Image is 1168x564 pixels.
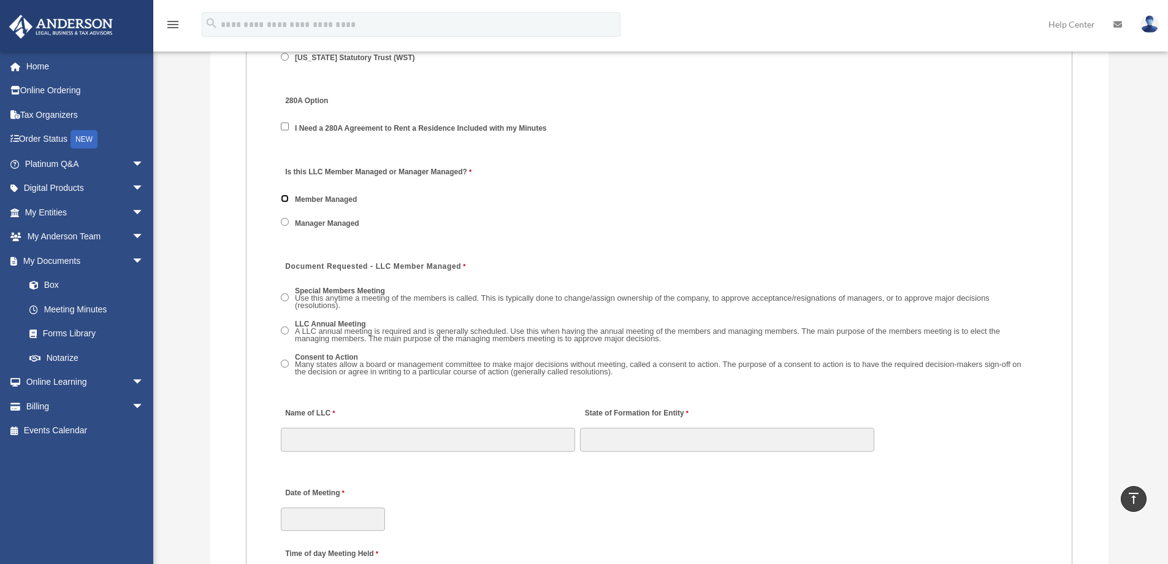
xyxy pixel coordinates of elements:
[9,200,162,225] a: My Entitiesarrow_drop_down
[9,176,162,201] a: Digital Productsarrow_drop_down
[9,102,162,127] a: Tax Organizers
[285,262,461,271] span: Document Requested - LLC Member Managed
[291,195,362,206] label: Member Managed
[1121,486,1147,512] a: vertical_align_top
[291,352,1038,379] label: Consent to Action
[132,249,156,274] span: arrow_drop_down
[9,249,162,273] a: My Documentsarrow_drop_down
[166,17,180,32] i: menu
[291,319,1038,346] label: LLC Annual Meeting
[281,164,475,180] label: Is this LLC Member Managed or Manager Managed?
[17,322,162,346] a: Forms Library
[132,370,156,395] span: arrow_drop_down
[9,152,162,176] a: Platinum Q&Aarrow_drop_down
[71,130,97,149] div: NEW
[281,93,397,110] label: 280A Option
[281,546,397,563] label: Time of day Meeting Held
[6,15,116,39] img: Anderson Advisors Platinum Portal
[132,176,156,201] span: arrow_drop_down
[17,273,162,298] a: Box
[295,360,1021,377] span: Many states allow a board or management committee to make major decisions without meeting, called...
[281,485,397,501] label: Date of Meeting
[132,394,156,419] span: arrow_drop_down
[291,52,419,63] label: [US_STATE] Statutory Trust (WST)
[17,297,156,322] a: Meeting Minutes
[9,127,162,152] a: Order StatusNEW
[132,225,156,250] span: arrow_drop_down
[9,225,162,249] a: My Anderson Teamarrow_drop_down
[9,79,162,103] a: Online Ordering
[132,200,156,225] span: arrow_drop_down
[291,285,1038,312] label: Special Members Meeting
[9,394,162,419] a: Billingarrow_drop_down
[9,54,162,79] a: Home
[9,419,162,443] a: Events Calendar
[580,406,691,422] label: State of Formation for Entity
[291,123,551,134] label: I Need a 280A Agreement to Rent a Residence Included with my Minutes
[291,218,364,229] label: Manager Managed
[295,326,1000,344] span: A LLC annual meeting is required and is generally scheduled. Use this when having the annual meet...
[281,406,338,422] label: Name of LLC
[1126,491,1141,506] i: vertical_align_top
[17,346,162,370] a: Notarize
[9,370,162,395] a: Online Learningarrow_drop_down
[166,21,180,32] a: menu
[295,293,990,311] span: Use this anytime a meeting of the members is called. This is typically done to change/assign owne...
[1140,15,1159,33] img: User Pic
[132,152,156,177] span: arrow_drop_down
[205,17,218,30] i: search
